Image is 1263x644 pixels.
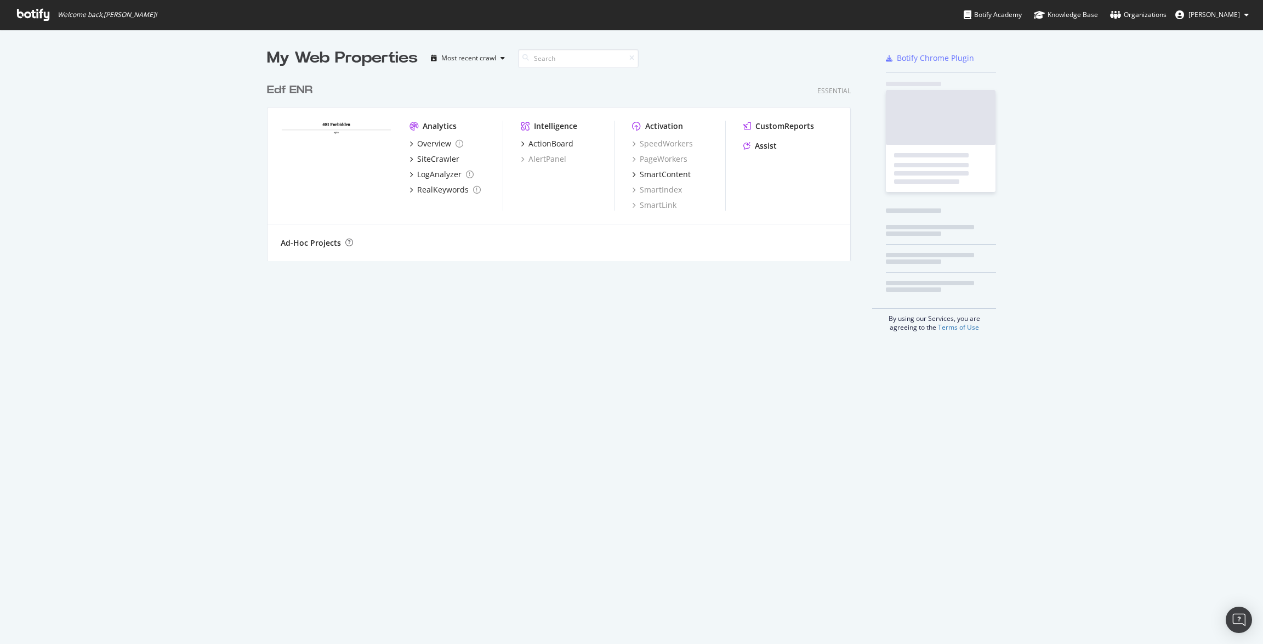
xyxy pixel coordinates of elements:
[281,121,392,210] img: edf-solutions-solaires.com
[426,49,509,67] button: Most recent crawl
[417,138,451,149] div: Overview
[1188,10,1240,19] span: Florian Fouillouse
[645,121,683,132] div: Activation
[897,53,974,64] div: Botify Chrome Plugin
[872,308,996,332] div: By using our Services, you are agreeing to the
[632,169,691,180] a: SmartContent
[534,121,577,132] div: Intelligence
[281,238,341,248] div: Ad-Hoc Projects
[632,138,693,149] a: SpeedWorkers
[267,69,860,261] div: grid
[1110,9,1167,20] div: Organizations
[1034,9,1098,20] div: Knowledge Base
[755,140,777,151] div: Assist
[632,154,687,165] a: PageWorkers
[817,86,851,95] div: Essential
[58,10,157,19] span: Welcome back, [PERSON_NAME] !
[518,49,639,68] input: Search
[417,154,459,165] div: SiteCrawler
[1226,607,1252,633] div: Open Intercom Messenger
[409,154,459,165] a: SiteCrawler
[441,55,496,61] div: Most recent crawl
[417,169,462,180] div: LogAnalyzer
[409,184,481,195] a: RealKeywords
[409,169,474,180] a: LogAnalyzer
[409,138,463,149] a: Overview
[632,184,682,195] a: SmartIndex
[267,82,312,98] div: Edf ENR
[743,121,814,132] a: CustomReports
[938,323,979,332] a: Terms of Use
[267,82,317,98] a: Edf ENR
[755,121,814,132] div: CustomReports
[743,140,777,151] a: Assist
[423,121,457,132] div: Analytics
[267,47,418,69] div: My Web Properties
[1167,6,1258,24] button: [PERSON_NAME]
[632,200,676,211] a: SmartLink
[640,169,691,180] div: SmartContent
[417,184,469,195] div: RealKeywords
[964,9,1022,20] div: Botify Academy
[521,138,573,149] a: ActionBoard
[521,154,566,165] a: AlertPanel
[528,138,573,149] div: ActionBoard
[886,53,974,64] a: Botify Chrome Plugin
